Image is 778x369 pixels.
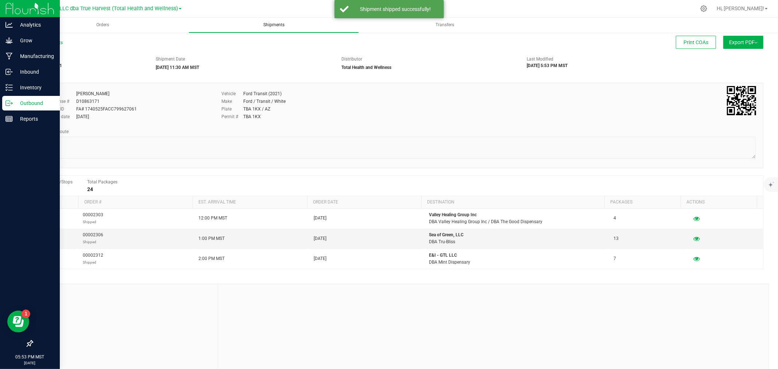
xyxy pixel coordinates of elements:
span: Transfers [426,22,464,28]
label: Shipment Date [156,56,185,62]
p: Analytics [13,20,57,29]
inline-svg: Reports [5,115,13,123]
span: Shipment # [32,56,145,62]
a: Shipments [189,18,359,33]
p: DBA Valley Healing Group Inc / DBA The Good Dispensary [429,218,605,225]
button: Print COAs [676,36,716,49]
div: Ford / Transit / White [243,98,286,105]
p: [DATE] [3,360,57,366]
inline-svg: Analytics [5,21,13,28]
div: Ford Transit (2021) [243,90,282,97]
inline-svg: Inbound [5,68,13,75]
span: 4 [614,215,616,222]
div: Shipment shipped successfully! [353,5,438,13]
th: Destination [421,196,604,209]
a: Orders [18,18,188,33]
span: [DATE] [314,215,326,222]
div: FA# 1740525FACC799627061 [76,106,137,112]
span: Shipments [253,22,294,28]
div: [PERSON_NAME] [76,90,109,97]
span: 00002303 [83,211,104,225]
span: DXR FINANCE 4 LLC dba True Harvest (Total Health and Wellness) [21,5,178,12]
inline-svg: Inventory [5,84,13,91]
span: 7 [614,255,616,262]
label: Distributor [341,56,362,62]
label: Last Modified [527,56,554,62]
p: Valley Healing Group Inc [429,211,605,218]
span: Total Packages [87,179,117,184]
label: Make [221,98,243,105]
strong: [DATE] 11:30 AM MST [156,65,199,70]
label: Vehicle [221,90,243,97]
img: Scan me! [727,86,756,115]
span: 00002312 [83,252,104,266]
p: Shipped [83,238,104,245]
label: Permit # [221,113,243,120]
th: Actions [681,196,757,209]
p: DBA Tru-Bliss [429,238,605,245]
inline-svg: Outbound [5,100,13,107]
p: Inbound [13,67,57,76]
th: Packages [604,196,681,209]
qrcode: 20250820-001 [727,86,756,115]
strong: [DATE] 5:53 PM MST [527,63,568,68]
th: Est. arrival time [193,196,307,209]
span: 00002306 [83,232,104,245]
p: DBA Mint Dispensary [429,259,605,266]
p: Shipped [83,259,104,266]
p: Shipped [83,218,104,225]
span: 1:00 PM MST [198,235,225,242]
div: D10863171 [76,98,100,105]
label: Plate [221,106,243,112]
p: 05:53 PM MST [3,354,57,360]
strong: 24 [87,186,93,192]
button: Export PDF [723,36,763,49]
p: E&I - GTL LLC [429,252,605,259]
th: Order # [78,196,193,209]
span: Orders [86,22,119,28]
strong: Total Health and Wellness [341,65,391,70]
p: Grow [13,36,57,45]
p: Manufacturing [13,52,57,61]
span: 12:00 PM MST [198,215,227,222]
p: Reports [13,114,57,123]
div: Manage settings [699,5,708,12]
div: TBA 1KX [243,113,261,120]
div: TBA 1KX / AZ [243,106,270,112]
span: Print COAs [684,39,708,45]
inline-svg: Grow [5,37,13,44]
p: Outbound [13,99,57,108]
p: Sea of Green, LLC [429,232,605,238]
span: 13 [614,235,619,242]
span: 2:00 PM MST [198,255,225,262]
th: Order date [307,196,422,209]
iframe: Resource center unread badge [22,310,30,318]
a: Transfers [360,18,530,33]
inline-svg: Manufacturing [5,53,13,60]
span: [DATE] [314,255,326,262]
span: Hi, [PERSON_NAME]! [717,5,764,11]
span: [DATE] [314,235,326,242]
p: Inventory [13,83,57,92]
iframe: Resource center [7,311,29,333]
div: [DATE] [76,113,89,120]
span: Notes [38,290,212,298]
